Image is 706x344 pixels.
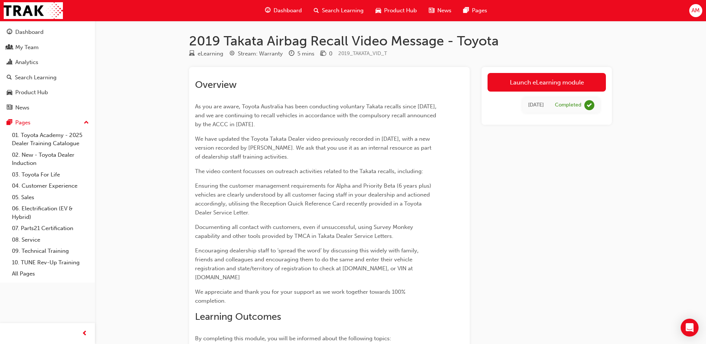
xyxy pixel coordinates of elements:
button: DashboardMy TeamAnalyticsSearch LearningProduct HubNews [3,24,92,116]
span: Ensuring the customer management requirements for Alpha and Priority Beta (6 years plus) vehicles... [195,182,433,216]
a: 07. Parts21 Certification [9,223,92,234]
span: chart-icon [7,59,12,66]
span: news-icon [7,105,12,111]
div: Dashboard [15,28,44,36]
div: Completed [555,102,581,109]
div: Pages [15,118,31,127]
div: My Team [15,43,39,52]
span: car-icon [376,6,381,15]
a: 04. Customer Experience [9,180,92,192]
span: Search Learning [322,6,364,15]
div: eLearning [198,50,223,58]
span: news-icon [429,6,434,15]
a: My Team [3,41,92,54]
span: search-icon [314,6,319,15]
a: News [3,101,92,115]
div: Stream [229,49,283,58]
a: Analytics [3,55,92,69]
a: 02. New - Toyota Dealer Induction [9,149,92,169]
a: 06. Electrification (EV & Hybrid) [9,203,92,223]
a: guage-iconDashboard [259,3,308,18]
span: Learning Outcomes [195,311,281,322]
a: search-iconSearch Learning [308,3,370,18]
span: prev-icon [82,329,87,338]
span: We appreciate and thank you for your support as we work together towards 100% completion. [195,289,407,304]
span: Learning resource code [338,50,387,57]
span: The video content focusses on outreach activities related to the Takata recalls, including: [195,168,423,175]
span: people-icon [7,44,12,51]
span: pages-icon [7,120,12,126]
span: clock-icon [289,51,294,57]
a: 09. Technical Training [9,245,92,257]
div: News [15,103,29,112]
div: Stream: Warranty [238,50,283,58]
span: guage-icon [265,6,271,15]
span: money-icon [320,51,326,57]
span: News [437,6,451,15]
span: Pages [472,6,487,15]
span: car-icon [7,89,12,96]
span: Dashboard [274,6,302,15]
div: Price [320,49,332,58]
a: 10. TUNE Rev-Up Training [9,257,92,268]
span: pages-icon [463,6,469,15]
div: 0 [329,50,332,58]
span: Encouraging dealership staff to ‘spread the word’ by discussing this widely with family, friends ... [195,247,420,281]
button: Pages [3,116,92,130]
span: up-icon [84,118,89,128]
a: car-iconProduct Hub [370,3,423,18]
a: All Pages [9,268,92,280]
span: We have updated the Toyota Takata Dealer video previously recorded in [DATE], with a new version ... [195,136,433,160]
span: As you are aware, Toyota Australia has been conducting voluntary Takata recalls since [DATE], and... [195,103,438,128]
a: pages-iconPages [457,3,493,18]
a: 05. Sales [9,192,92,203]
a: Launch eLearning module [488,73,606,92]
span: guage-icon [7,29,12,36]
h1: 2019 Takata Airbag Recall Video Message - Toyota [189,33,612,49]
a: 08. Service [9,234,92,246]
span: By completing this module, you will be informed about the following topics: [195,335,391,342]
div: Product Hub [15,88,48,97]
span: learningRecordVerb_COMPLETE-icon [584,100,594,110]
a: Dashboard [3,25,92,39]
div: Duration [289,49,314,58]
span: Product Hub [384,6,417,15]
span: AM [691,6,700,15]
img: Trak [4,2,63,19]
div: Search Learning [15,73,57,82]
span: Overview [195,79,237,90]
div: Analytics [15,58,38,67]
div: Open Intercom Messenger [681,319,699,337]
a: news-iconNews [423,3,457,18]
div: Type [189,49,223,58]
a: 03. Toyota For Life [9,169,92,181]
span: learningResourceType_ELEARNING-icon [189,51,195,57]
span: Documenting all contact with customers, even if unsuccessful, using Survey Monkey capability and ... [195,224,415,239]
div: Tue Mar 22 2022 00:30:00 GMT+1030 (Australian Central Daylight Time) [528,101,544,109]
span: search-icon [7,74,12,81]
span: target-icon [229,51,235,57]
a: Product Hub [3,86,92,99]
a: 01. Toyota Academy - 2025 Dealer Training Catalogue [9,130,92,149]
div: 5 mins [297,50,314,58]
button: AM [689,4,702,17]
a: Search Learning [3,71,92,85]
